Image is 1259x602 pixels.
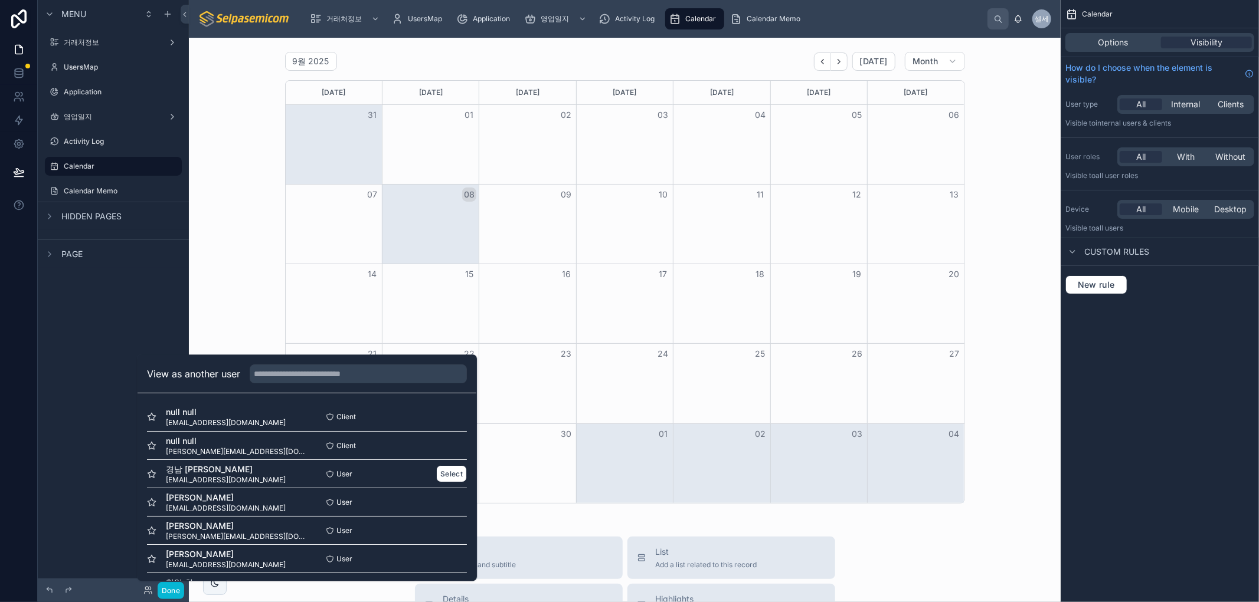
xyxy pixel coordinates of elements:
button: 05 [850,108,864,122]
button: TitleAdd a title and subtitle [415,537,623,579]
span: 셀세 [1035,14,1049,24]
button: 25 [753,347,767,361]
button: 26 [850,347,864,361]
label: Activity Log [64,137,179,146]
label: Application [64,87,179,97]
span: [PERSON_NAME][EMAIL_ADDRESS][DOMAIN_NAME] [166,447,307,456]
button: 23 [559,347,573,361]
button: 12 [850,187,864,202]
button: 24 [656,347,671,361]
button: 20 [947,267,961,281]
span: [EMAIL_ADDRESS][DOMAIN_NAME] [166,418,286,427]
a: 영업일지 [45,107,182,126]
span: [PERSON_NAME] [166,548,286,560]
span: [EMAIL_ADDRESS][DOMAIN_NAME] [166,560,286,570]
span: Page [61,248,83,260]
span: All [1136,98,1146,110]
button: 16 [559,267,573,281]
button: 07 [365,187,380,202]
p: Visible to [1065,171,1254,180]
span: [PERSON_NAME] [166,520,307,532]
span: Options [1098,37,1129,48]
button: 03 [850,427,864,441]
button: 18 [753,267,767,281]
button: 15 [462,267,476,281]
a: UsersMap [388,8,450,29]
span: How do I choose when the element is visible? [1065,62,1240,85]
a: 영업일지 [521,8,593,29]
h2: View as another user [147,367,240,381]
span: Activity Log [615,14,655,24]
label: User roles [1065,152,1113,162]
button: Done [158,582,184,599]
button: 02 [559,108,573,122]
span: Visibility [1191,37,1222,48]
span: Clients [1218,98,1244,110]
span: Menu [61,8,86,20]
a: 거래처정보 [306,8,385,29]
span: [PERSON_NAME] [166,492,286,504]
span: User [336,526,352,535]
a: Application [453,8,518,29]
button: 10 [656,187,671,202]
span: [PERSON_NAME][EMAIL_ADDRESS][DOMAIN_NAME] [166,532,307,541]
a: UsersMap [45,58,182,77]
img: App logo [198,9,291,28]
span: Title [443,546,516,558]
span: Hidden pages [61,210,122,222]
label: Device [1065,205,1113,214]
span: Client [336,412,356,422]
span: Calendar [1082,9,1113,19]
label: UsersMap [64,62,179,72]
span: User [336,554,352,564]
button: Select [436,465,467,482]
a: How do I choose when the element is visible? [1065,62,1254,85]
span: 거래처정보 [326,14,362,24]
span: All [1136,151,1146,163]
a: Calendar Memo [45,182,182,200]
button: 09 [559,187,573,202]
label: Calendar Memo [64,186,179,196]
button: 02 [753,427,767,441]
p: Visible to [1065,223,1254,233]
a: Calendar Memo [727,8,809,29]
label: User type [1065,100,1113,109]
span: All user roles [1096,171,1138,180]
button: New rule [1065,275,1127,294]
span: 영업일지 [541,14,569,24]
button: 31 [365,108,380,122]
button: 03 [656,108,671,122]
span: 한얼 최 [166,577,286,588]
span: null null [166,435,307,447]
button: 04 [947,427,961,441]
a: Calendar [665,8,724,29]
span: Internal [1172,98,1201,110]
span: Custom rules [1084,246,1149,258]
span: Calendar [685,14,716,24]
label: Calendar [64,162,175,171]
span: Mobile [1173,203,1199,215]
span: User [336,498,352,507]
span: Without [1216,151,1246,163]
span: Add a list related to this record [656,560,757,570]
span: User [336,469,352,479]
a: Activity Log [45,132,182,151]
button: 06 [947,108,961,122]
p: Visible to [1065,119,1254,128]
span: With [1177,151,1195,163]
a: 거래처정보 [45,33,182,52]
label: 거래처정보 [64,38,163,47]
span: all users [1096,223,1123,232]
span: Desktop [1215,203,1247,215]
button: 04 [753,108,767,122]
span: Client [336,441,356,450]
span: [EMAIL_ADDRESS][DOMAIN_NAME] [166,475,286,485]
button: 01 [656,427,671,441]
button: 22 [462,347,476,361]
a: Activity Log [595,8,663,29]
button: 19 [850,267,864,281]
span: UsersMap [408,14,442,24]
button: 08 [462,187,476,202]
span: null null [166,406,286,418]
span: 경남 [PERSON_NAME] [166,463,286,475]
